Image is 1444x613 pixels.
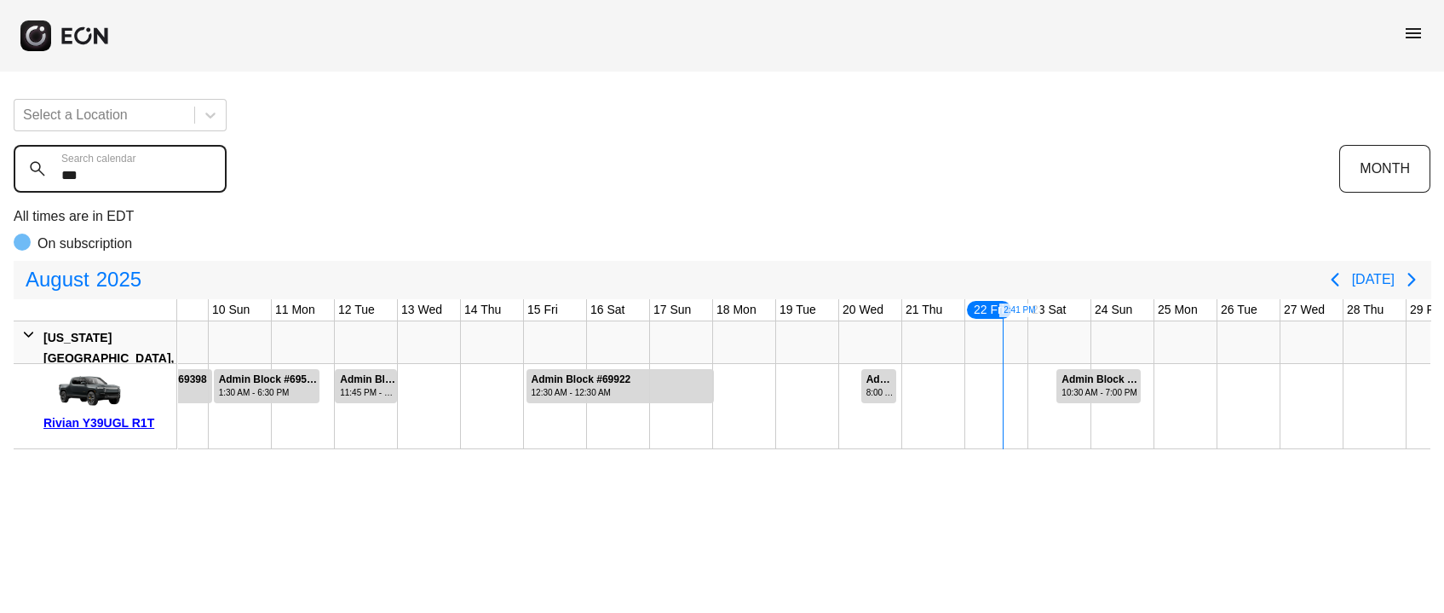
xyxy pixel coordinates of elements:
div: 18 Mon [713,299,760,321]
div: Rented for 2 days by Admin Block Current status is rental [213,364,320,403]
div: 16 Sat [587,299,628,321]
div: 22 Fri [965,299,1013,321]
button: Next page [1395,263,1429,297]
div: Rented for 1 days by Admin Block Current status is rental [334,364,398,403]
button: [DATE] [1352,264,1395,295]
div: [US_STATE][GEOGRAPHIC_DATA], [GEOGRAPHIC_DATA] [43,327,174,389]
div: Admin Block #69922 [532,373,631,386]
div: 20 Wed [839,299,887,321]
div: 27 Wed [1280,299,1328,321]
div: 13 Wed [398,299,446,321]
div: 12:30 AM - 12:30 AM [532,386,631,399]
img: car [43,370,129,413]
div: 12 Tue [335,299,378,321]
div: 8:00 AM - 10:00 PM [866,386,895,399]
div: Rented for 2 days by Admin Block Current status is rental [1056,364,1141,403]
div: 17 Sun [650,299,694,321]
div: 28 Thu [1343,299,1387,321]
div: Admin Block #71019 [1061,373,1138,386]
div: 19 Tue [776,299,820,321]
div: 1:30 AM - 6:30 PM [219,386,318,399]
div: 11 Mon [272,299,319,321]
span: August [22,263,93,297]
div: 29 Fri [1407,299,1444,321]
div: Admin Block #69702 [340,373,395,386]
div: 11:45 PM - 12:00 AM [340,386,395,399]
button: MONTH [1339,145,1430,193]
div: 21 Thu [902,299,946,321]
button: August2025 [15,263,152,297]
div: 10:30 AM - 7:00 PM [1061,386,1138,399]
div: 26 Tue [1217,299,1261,321]
div: 15 Fri [524,299,561,321]
div: 25 Mon [1154,299,1201,321]
label: Search calendar [61,152,135,165]
div: Admin Block #70634 [866,373,895,386]
div: 10 Sun [209,299,253,321]
button: Previous page [1318,263,1352,297]
span: menu [1403,23,1424,43]
div: Rivian Y39UGL R1T [43,413,170,433]
div: 14 Thu [461,299,504,321]
div: 23 Sat [1028,299,1069,321]
p: All times are in EDT [14,206,1430,227]
span: 2025 [93,263,145,297]
p: On subscription [37,234,132,254]
div: Admin Block #69518 [219,373,318,386]
div: 24 Sun [1091,299,1136,321]
div: Rented for 3 days by Admin Block Current status is rental [526,364,715,403]
div: Rented for 1 days by Admin Block Current status is rental [860,364,897,403]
